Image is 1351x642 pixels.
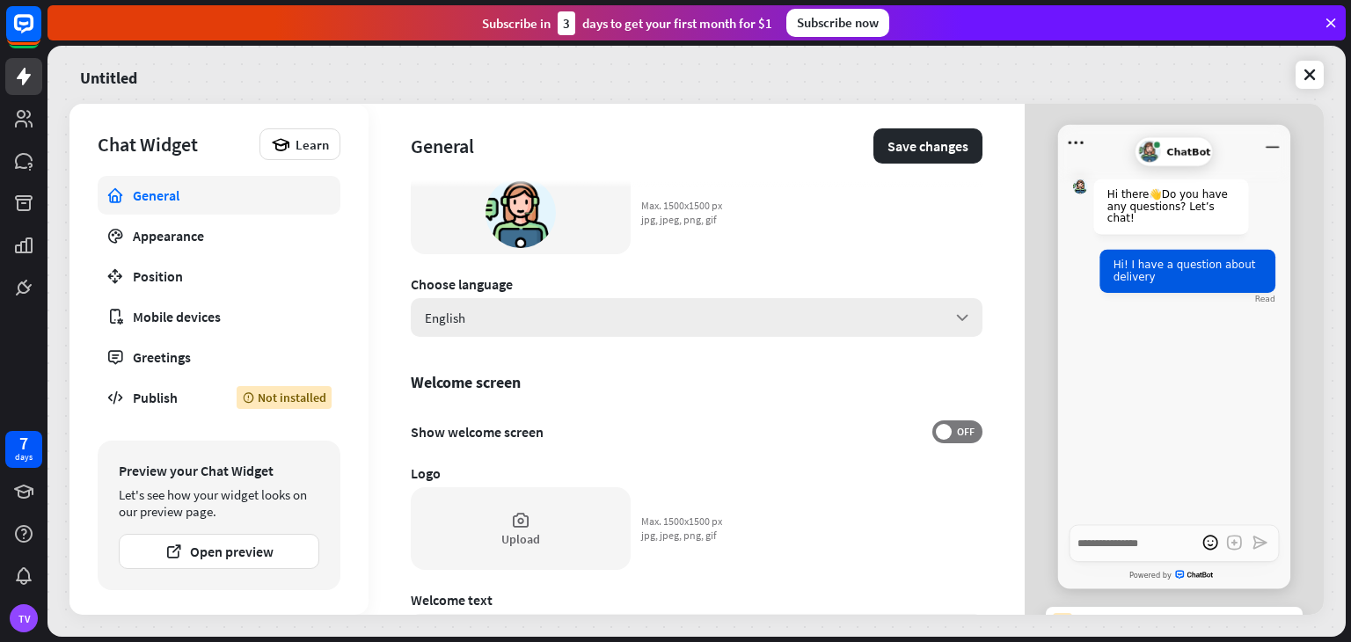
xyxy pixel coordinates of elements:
[411,591,982,609] div: Welcome text
[133,348,305,366] div: Greetings
[5,431,42,468] a: 7 days
[953,308,972,327] i: arrow_down
[1255,295,1275,304] div: Read
[482,11,772,35] div: Subscribe in days to get your first month for $1
[411,372,982,392] div: Welcome screen
[1135,137,1213,167] div: Current agent's avatarChatBot
[1198,531,1222,555] button: open emoji picker
[119,486,319,520] div: Let's see how your widget looks on our preview page.
[133,308,305,325] div: Mobile devices
[1223,531,1246,555] button: Add an attachment
[98,338,340,376] a: Greetings
[411,275,982,293] div: Choose language
[133,227,305,244] div: Appearance
[641,199,729,227] div: Max. 1500x1500 px jpg, jpeg, png, gif
[1175,571,1218,580] span: ChatBot
[1129,572,1172,580] span: Powered by
[14,7,67,60] button: Open LiveChat chat widget
[786,9,889,37] div: Subscribe now
[98,378,340,417] a: Publish Not installed
[1064,131,1088,155] button: Open menu
[1167,146,1211,157] span: ChatBot
[15,451,33,463] div: days
[1107,188,1228,224] span: Hi there 👋 Do you have any questions? Let’s chat!
[119,462,319,479] div: Preview your Chat Widget
[425,310,465,326] span: English
[80,56,137,93] a: Untitled
[873,128,982,164] button: Save changes
[98,176,340,215] a: General
[411,134,873,158] div: General
[19,435,28,451] div: 7
[1070,524,1279,562] textarea: Write a message…
[296,136,329,153] span: Learn
[1058,565,1290,587] a: Powered byChatBot
[119,534,319,569] button: Open preview
[98,216,340,255] a: Appearance
[1073,179,1088,194] img: Agent's avatar
[952,425,979,439] span: OFF
[10,604,38,632] div: TV
[98,297,340,336] a: Mobile devices
[501,531,540,547] div: Upload
[1139,142,1160,163] img: Current agent's avatar
[237,386,332,409] div: Not installed
[133,186,305,204] div: General
[411,464,982,482] div: Logo
[558,11,575,35] div: 3
[641,514,729,543] div: Max. 1500x1500 px jpg, jpeg, png, gif
[411,420,982,443] div: Show welcome screen
[98,132,251,157] div: Chat Widget
[98,257,340,295] a: Position
[1248,531,1272,555] button: Send a message
[133,389,210,406] div: Publish
[133,267,305,285] div: Position
[1114,259,1256,282] span: Hi! I have a question about delivery
[1260,131,1284,155] button: Minimize window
